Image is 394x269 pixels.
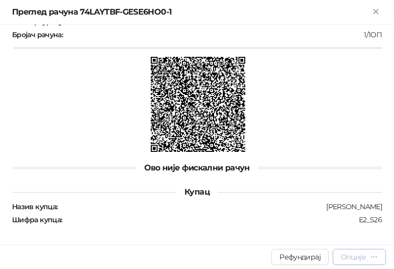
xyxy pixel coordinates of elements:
button: Рефундирај [271,249,329,265]
span: Купац [176,187,218,197]
strong: Назив купца : [12,202,57,211]
button: Close [370,6,382,18]
span: Ово није фискални рачун [136,163,257,172]
button: Опције [333,249,386,265]
div: 1/1ОП [64,30,383,39]
strong: Шифра купца : [12,215,62,224]
strong: Бројач рачуна : [12,30,63,39]
div: [PERSON_NAME] [58,202,383,211]
div: Е2_S26 [63,215,383,224]
img: QR код [151,57,246,152]
div: Опције [341,252,366,261]
div: Преглед рачуна 74LAYTBF-GESE6HO0-1 [12,6,370,18]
